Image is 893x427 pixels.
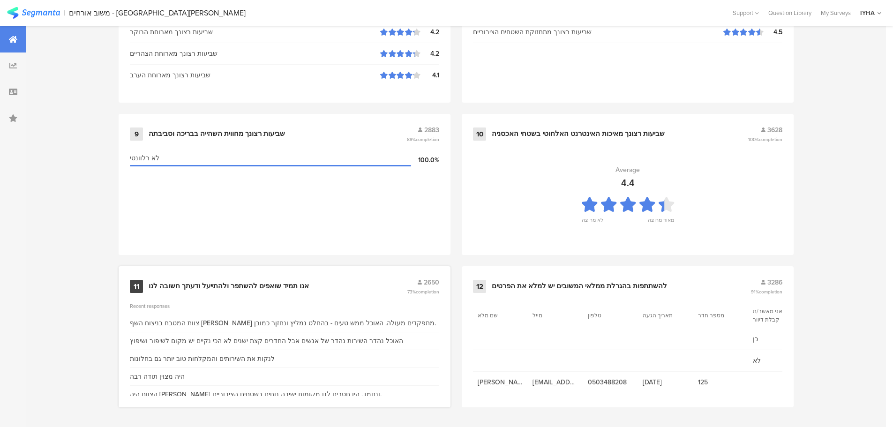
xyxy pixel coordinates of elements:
div: הצוות היה [PERSON_NAME] ונחמד. היו חסרים לנו מקומות ישיבה נוחים בשטחים הציבוריים. [130,390,382,399]
span: 91% [751,288,782,295]
div: לא מרוצה [582,216,603,229]
a: My Surveys [816,8,855,17]
span: לא רלוונטי [130,153,159,163]
section: תאריך הגעה [643,311,685,320]
div: 4.4 [621,176,635,190]
div: שביעות רצונך מארוחת הצהריים [130,49,380,59]
span: 89% [407,136,439,143]
div: משוב אורחים - [GEOGRAPHIC_DATA][PERSON_NAME] [69,8,246,17]
div: שביעות רצונך מאיכות האינטרנט האלחוטי בשטחי האכסניה [492,129,665,139]
span: [PERSON_NAME] [478,377,523,387]
div: 12 [473,280,486,293]
div: אנו תמיד שואפים להשתפר ולהתייעל ודעתך חשובה לנו [149,282,309,291]
div: 4.2 [420,49,439,59]
span: completion [759,136,782,143]
div: 4.5 [764,27,782,37]
div: 9 [130,127,143,141]
div: | [64,7,65,18]
span: completion [416,288,439,295]
div: 11 [130,280,143,293]
section: מייל [533,311,575,320]
span: 125 [698,377,743,387]
span: completion [416,136,439,143]
div: Recent responses [130,302,439,310]
div: Average [615,165,640,175]
span: 2650 [424,277,439,287]
div: מאוד מרוצה [648,216,674,229]
section: טלפון [588,311,630,320]
section: מספר חדר [698,311,740,320]
div: היה מצוין תודה רבה [130,372,185,382]
span: 3628 [767,125,782,135]
div: שביעות רצונך מחווית השהייה בבריכה וסביבתה [149,129,285,139]
div: 100.0% [411,155,439,165]
div: 4.1 [420,70,439,80]
div: שביעות רצונך מארוחת הבוקר [130,27,380,37]
span: [DATE] [643,377,688,387]
div: 10 [473,127,486,141]
span: 73% [407,288,439,295]
a: Question Library [764,8,816,17]
span: [EMAIL_ADDRESS][DOMAIN_NAME] [533,377,578,387]
div: שביעות רצונך מתחזוקת השטחים הציבוריים [473,27,723,37]
span: completion [759,288,782,295]
div: 4.2 [420,27,439,37]
div: שביעות רצונך מארוחת הערב [130,70,380,80]
div: Support [733,6,759,20]
span: 100% [748,136,782,143]
div: האוכל נהדר השירות נהדר של אנשים אבל החדרים קצת ישנים לא הכי נקיים יש מקום לשיפור ושיפוץ [130,336,403,346]
span: 3286 [767,277,782,287]
div: צוות המטבח בניצוח השף [PERSON_NAME] מתפקדים מעולה. האוכל ממש טעים - בהחלט נמליץ ונחזןר כמובן. [130,318,436,328]
section: שם מלא [478,311,520,320]
div: לנקות את השירותים והמקלחות טוב יותר גם בחלונות [130,354,275,364]
section: אני מאשר/ת קבלת דיוור [753,307,795,324]
span: כן [753,334,798,344]
div: להשתתפות בהגרלת ממלאי המשובים יש למלא את הפרטים [492,282,667,291]
div: IYHA [860,8,875,17]
img: segmanta logo [7,7,60,19]
span: 2883 [424,125,439,135]
span: 0503488208 [588,377,633,387]
span: לא [753,356,798,366]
